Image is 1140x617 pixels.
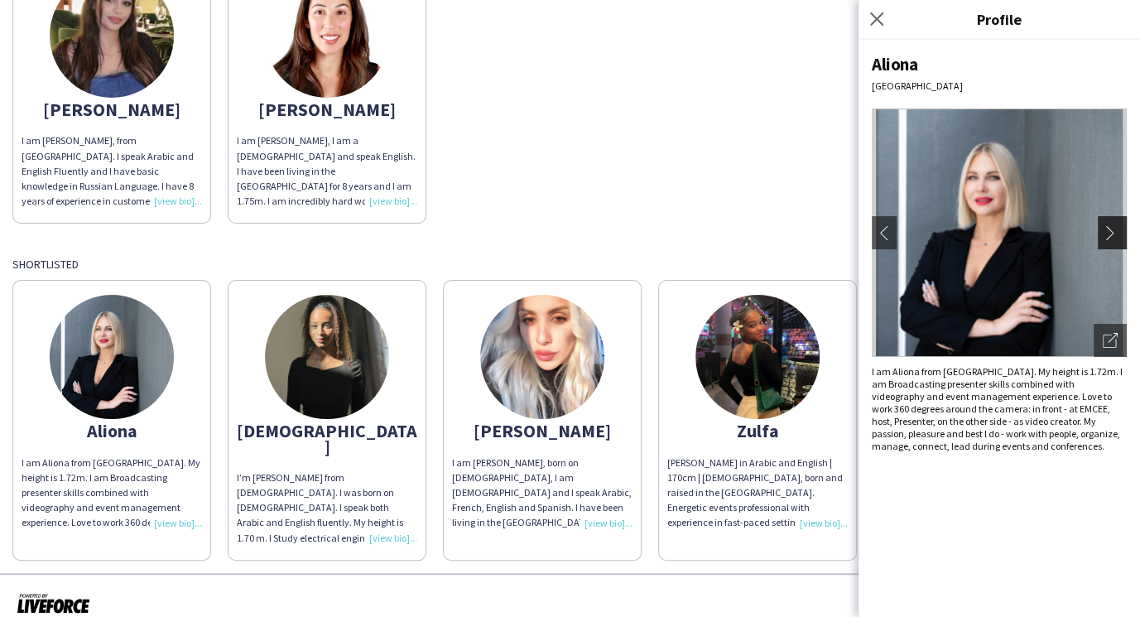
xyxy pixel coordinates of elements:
[452,456,633,531] div: I am [PERSON_NAME], born on [DEMOGRAPHIC_DATA], I am [DEMOGRAPHIC_DATA] and I speak Arabic, Frenc...
[22,423,202,438] div: Aliona
[237,470,417,546] div: I’m [PERSON_NAME] from [DEMOGRAPHIC_DATA]. I was born on [DEMOGRAPHIC_DATA]. I speak both Arabic ...
[667,423,848,438] div: Zulfa
[480,295,604,419] img: thumb-ed57183c-5224-4d86-b33d-6d21f644195a.jpg
[265,295,389,419] img: thumb-c1cbc0db-c711-4bd3-8699-9a5d1fa5d5a3.jpg
[17,591,90,615] img: Powered by Liveforce
[50,295,174,419] img: thumb-63b30602c7c97.png
[872,108,1127,357] img: Crew avatar or photo
[22,102,202,117] div: [PERSON_NAME]
[872,365,1127,452] div: I am Aliona from [GEOGRAPHIC_DATA]. My height is 1.72m. I am Broadcasting presenter skills combin...
[237,423,417,453] div: [DEMOGRAPHIC_DATA]
[22,456,202,531] div: I am Aliona from [GEOGRAPHIC_DATA]. My height is 1.72m. I am Broadcasting presenter skills combin...
[695,295,820,419] img: thumb-a10223b6-0e97-4deb-840b-eaf03b131c75.jpg
[237,133,417,209] div: I am [PERSON_NAME], I am a [DEMOGRAPHIC_DATA] and speak English. I have been living in the [GEOGR...
[452,423,633,438] div: [PERSON_NAME]
[859,8,1140,30] h3: Profile
[667,456,848,531] div: [PERSON_NAME] in Arabic and English | 170cm | [DEMOGRAPHIC_DATA], born and raised in the [GEOGRAP...
[12,257,1128,272] div: Shortlisted
[872,80,1127,92] div: [GEOGRAPHIC_DATA]
[237,102,417,117] div: [PERSON_NAME]
[1094,324,1127,357] div: Open photos pop-in
[872,53,1127,75] div: Aliona
[22,133,202,209] div: I am [PERSON_NAME], from [GEOGRAPHIC_DATA]. I speak Arabic and English Fluently and I have basic ...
